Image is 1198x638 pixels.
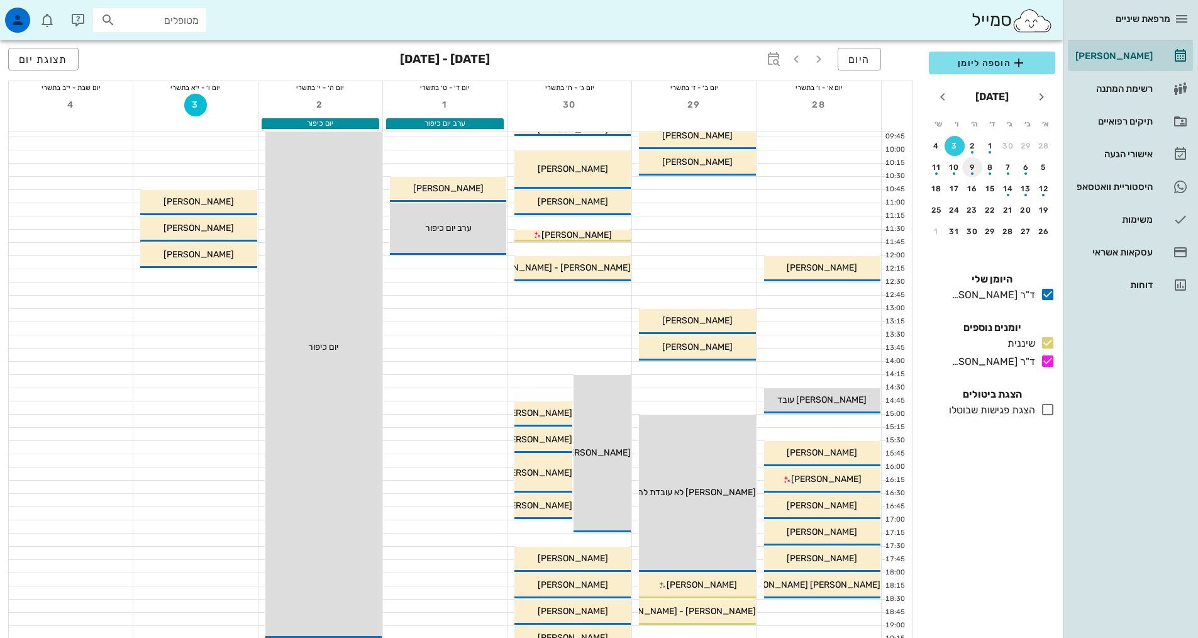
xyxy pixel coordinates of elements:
span: [PERSON_NAME] [502,467,572,478]
button: 7 [998,157,1018,177]
button: 26 [1034,221,1054,242]
h3: [DATE] - [DATE] [400,48,490,73]
div: 8 [980,163,1001,172]
div: 14:00 [882,356,907,367]
div: 3 [945,142,965,150]
span: [PERSON_NAME] [787,262,857,273]
span: תצוגת יום [19,53,68,65]
div: 17:30 [882,541,907,552]
div: יום ד׳ - ט׳ בתשרי [383,81,507,94]
div: 13:15 [882,316,907,327]
div: 26 [1034,227,1054,236]
span: [PERSON_NAME] - [PERSON_NAME] [607,606,756,617]
div: 12:00 [882,250,907,261]
button: 18 [926,179,946,199]
button: 6 [1016,157,1036,177]
div: ד"ר [PERSON_NAME] [946,354,1035,369]
span: [PERSON_NAME] עובד [777,395,867,405]
div: 28 [1034,142,1054,150]
button: 10 [945,157,965,177]
div: 16:30 [882,488,907,499]
span: [PERSON_NAME] [662,157,733,167]
div: 6 [1016,163,1036,172]
button: 8 [980,157,1001,177]
div: 17:45 [882,554,907,565]
div: 16:15 [882,475,907,486]
button: 30 [962,221,982,242]
div: שיננית [1002,336,1035,351]
button: 29 [980,221,1001,242]
span: [PERSON_NAME] [PERSON_NAME] [738,579,880,590]
div: [PERSON_NAME] [1073,51,1153,61]
div: 12 [1034,184,1054,193]
div: 19:00 [882,620,907,631]
button: 12 [1034,179,1054,199]
img: SmileCloud logo [1012,8,1053,33]
button: חודש הבא [931,86,954,108]
div: 12:30 [882,277,907,288]
button: 1 [926,221,946,242]
span: [PERSON_NAME] [538,606,608,617]
div: 17:00 [882,515,907,525]
div: 16:00 [882,462,907,473]
button: 28 [998,221,1018,242]
span: [PERSON_NAME] [662,342,733,352]
a: אישורי הגעה [1068,139,1193,169]
span: [PERSON_NAME] [787,527,857,537]
div: 21 [998,206,1018,215]
button: 15 [980,179,1001,199]
div: יום ה׳ - י׳ בתשרי [258,81,382,94]
div: 24 [945,206,965,215]
div: יום ב׳ - ז׳ בתשרי [632,81,756,94]
div: 10 [945,163,965,172]
button: 3 [184,94,207,116]
button: 1 [434,94,457,116]
button: 28 [1034,136,1054,156]
div: 10:15 [882,158,907,169]
span: 28 [807,99,830,110]
th: ה׳ [966,113,982,135]
div: 28 [998,227,1018,236]
div: 18:00 [882,568,907,578]
span: [PERSON_NAME] [538,164,608,174]
div: 15:30 [882,435,907,446]
div: ד"ר [PERSON_NAME] [946,288,1035,303]
button: תצוגת יום [8,48,79,70]
button: 27 [1016,221,1036,242]
th: א׳ [1038,113,1054,135]
a: רשימת המתנה [1068,74,1193,104]
div: 11:30 [882,224,907,235]
div: 12:45 [882,290,907,301]
span: 1 [434,99,457,110]
span: [PERSON_NAME] [791,474,862,484]
div: סמייל [972,7,1053,34]
div: 15:45 [882,449,907,459]
span: [PERSON_NAME] לא עובדת להעביר תורים [599,487,756,498]
span: [PERSON_NAME] [538,579,608,590]
div: 16:45 [882,501,907,512]
div: יום שבת - י״ב בתשרי [9,81,133,94]
button: 9 [962,157,982,177]
div: משימות [1073,215,1153,225]
button: [DATE] [970,84,1014,109]
div: 29 [1016,142,1036,150]
div: 10:00 [882,145,907,155]
button: 13 [1016,179,1036,199]
div: 13:45 [882,343,907,354]
span: [PERSON_NAME] [787,447,857,458]
span: הוספה ליומן [939,55,1045,70]
button: 1 [980,136,1001,156]
div: 14:30 [882,383,907,393]
button: 23 [962,200,982,220]
button: 5 [1034,157,1054,177]
button: 20 [1016,200,1036,220]
div: 13:30 [882,330,907,340]
h4: היומן שלי [929,272,1055,287]
div: 10:30 [882,171,907,182]
span: [PERSON_NAME] [541,230,612,240]
div: 30 [962,227,982,236]
button: 19 [1034,200,1054,220]
div: אישורי הגעה [1073,149,1153,159]
button: חודש שעבר [1030,86,1053,108]
span: מרפאת שיניים [1116,13,1170,25]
